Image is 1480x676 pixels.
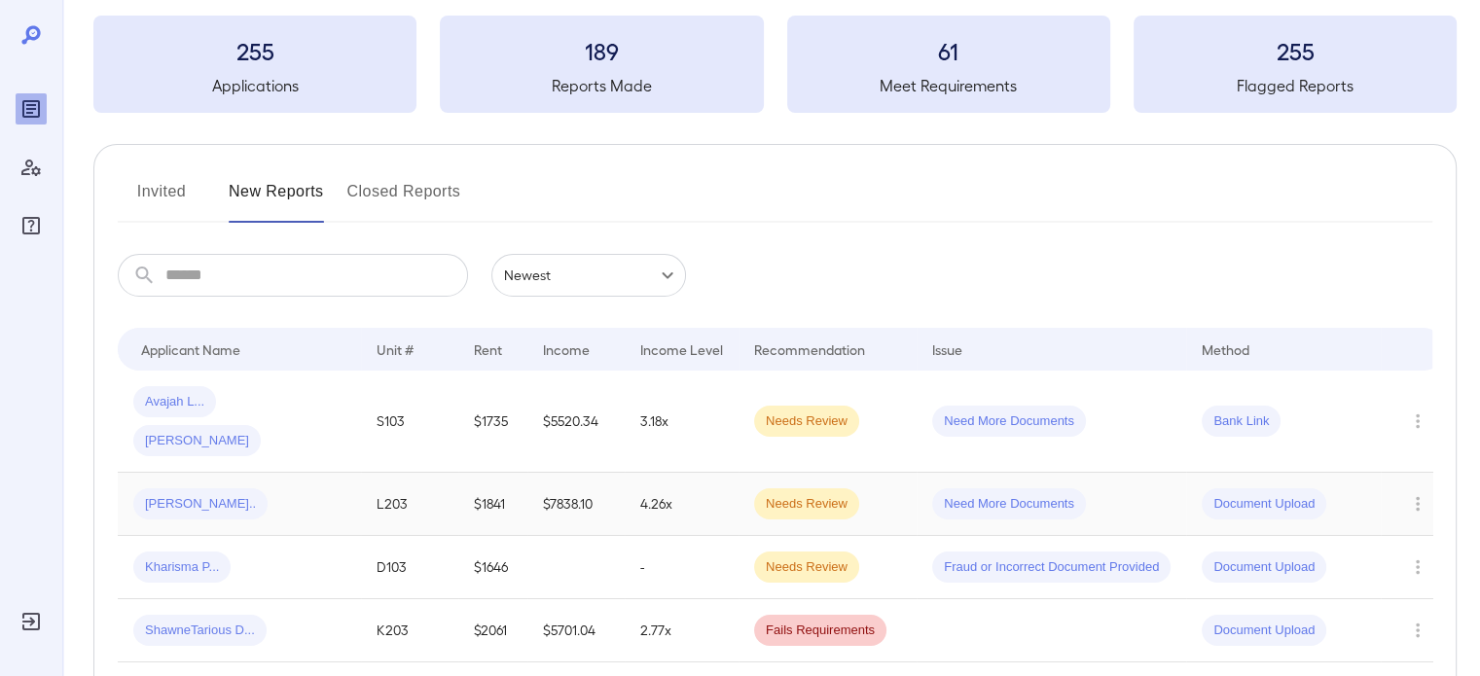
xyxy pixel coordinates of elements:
[361,371,458,473] td: S103
[1402,406,1433,437] button: Row Actions
[754,338,865,361] div: Recommendation
[754,558,859,577] span: Needs Review
[440,35,763,66] h3: 189
[1202,412,1281,431] span: Bank Link
[932,338,963,361] div: Issue
[16,152,47,183] div: Manage Users
[377,338,414,361] div: Unit #
[118,176,205,223] button: Invited
[1134,35,1457,66] h3: 255
[1202,338,1249,361] div: Method
[347,176,461,223] button: Closed Reports
[527,599,625,662] td: $5701.04
[625,371,739,473] td: 3.18x
[1202,558,1326,577] span: Document Upload
[787,35,1110,66] h3: 61
[527,371,625,473] td: $5520.34
[93,74,416,97] h5: Applications
[440,74,763,97] h5: Reports Made
[625,599,739,662] td: 2.77x
[527,473,625,536] td: $7838.10
[133,558,231,577] span: Kharisma P...
[491,254,686,297] div: Newest
[787,74,1110,97] h5: Meet Requirements
[133,495,268,514] span: [PERSON_NAME]..
[1402,551,1433,583] button: Row Actions
[458,536,527,599] td: $1646
[229,176,324,223] button: New Reports
[754,495,859,514] span: Needs Review
[361,536,458,599] td: D103
[754,622,886,640] span: Fails Requirements
[932,558,1171,577] span: Fraud or Incorrect Document Provided
[93,16,1457,113] summary: 255Applications189Reports Made61Meet Requirements255Flagged Reports
[361,473,458,536] td: L203
[754,412,859,431] span: Needs Review
[458,599,527,662] td: $2061
[93,35,416,66] h3: 255
[625,473,739,536] td: 4.26x
[543,338,590,361] div: Income
[458,371,527,473] td: $1735
[133,393,216,411] span: Avajah L...
[1134,74,1457,97] h5: Flagged Reports
[133,432,261,450] span: [PERSON_NAME]
[458,473,527,536] td: $1841
[16,606,47,637] div: Log Out
[1402,615,1433,646] button: Row Actions
[474,338,505,361] div: Rent
[16,93,47,125] div: Reports
[141,338,240,361] div: Applicant Name
[640,338,723,361] div: Income Level
[16,210,47,241] div: FAQ
[932,412,1086,431] span: Need More Documents
[1202,495,1326,514] span: Document Upload
[1402,488,1433,519] button: Row Actions
[361,599,458,662] td: K203
[625,536,739,599] td: -
[932,495,1086,514] span: Need More Documents
[1202,622,1326,640] span: Document Upload
[133,622,267,640] span: ShawneTarious D...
